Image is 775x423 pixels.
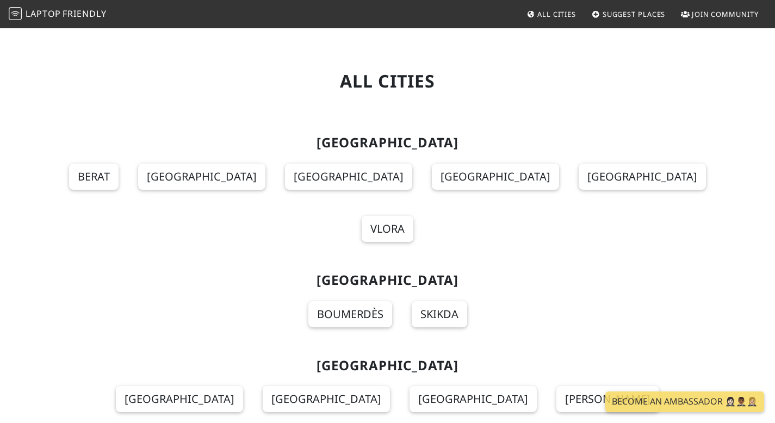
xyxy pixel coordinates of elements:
[605,391,764,412] a: Become an Ambassador 🤵🏻‍♀️🤵🏾‍♂️🤵🏼‍♀️
[116,386,243,412] a: [GEOGRAPHIC_DATA]
[362,216,413,242] a: Vlora
[677,4,763,24] a: Join Community
[412,301,467,327] a: Skikda
[138,164,265,190] a: [GEOGRAPHIC_DATA]
[522,4,580,24] a: All Cities
[9,5,107,24] a: LaptopFriendly LaptopFriendly
[587,4,670,24] a: Suggest Places
[35,135,740,151] h2: [GEOGRAPHIC_DATA]
[69,164,119,190] a: Berat
[692,9,759,19] span: Join Community
[432,164,559,190] a: [GEOGRAPHIC_DATA]
[35,358,740,374] h2: [GEOGRAPHIC_DATA]
[63,8,106,20] span: Friendly
[410,386,537,412] a: [GEOGRAPHIC_DATA]
[26,8,61,20] span: Laptop
[35,71,740,91] h1: All Cities
[556,386,659,412] a: [PERSON_NAME]
[35,272,740,288] h2: [GEOGRAPHIC_DATA]
[537,9,576,19] span: All Cities
[308,301,392,327] a: Boumerdès
[579,164,706,190] a: [GEOGRAPHIC_DATA]
[285,164,412,190] a: [GEOGRAPHIC_DATA]
[263,386,390,412] a: [GEOGRAPHIC_DATA]
[9,7,22,20] img: LaptopFriendly
[603,9,666,19] span: Suggest Places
